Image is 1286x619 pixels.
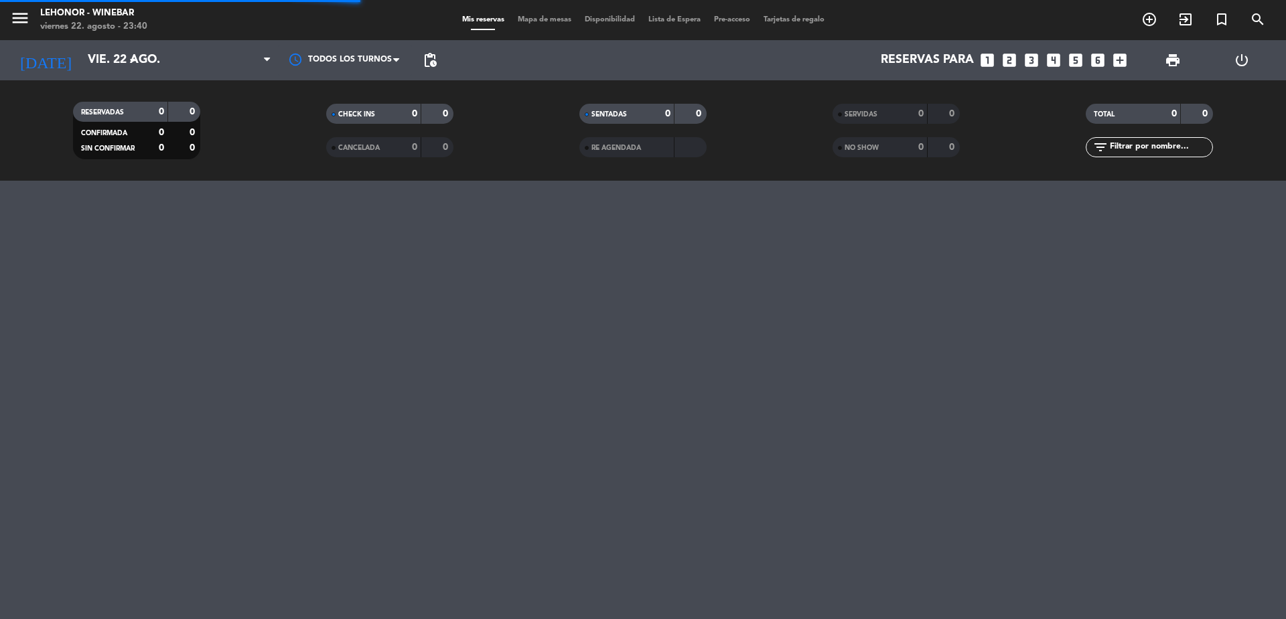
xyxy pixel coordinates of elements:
i: arrow_drop_down [125,52,141,68]
strong: 0 [443,143,451,152]
strong: 0 [1171,109,1177,118]
i: looks_6 [1089,52,1106,69]
strong: 0 [443,109,451,118]
strong: 0 [412,143,417,152]
span: Tarjetas de regalo [757,16,831,23]
span: Mis reservas [455,16,511,23]
i: filter_list [1092,139,1109,155]
strong: 0 [696,109,704,118]
i: exit_to_app [1177,11,1194,27]
strong: 0 [1202,109,1210,118]
span: SERVIDAS [845,111,877,118]
strong: 0 [190,107,198,116]
button: menu [10,8,30,33]
strong: 0 [918,143,924,152]
i: looks_two [1001,52,1018,69]
i: looks_one [979,52,996,69]
i: add_box [1111,52,1129,69]
div: LOG OUT [1207,40,1276,80]
i: turned_in_not [1214,11,1230,27]
strong: 0 [159,143,164,153]
i: looks_5 [1067,52,1084,69]
strong: 0 [918,109,924,118]
strong: 0 [949,143,957,152]
i: add_circle_outline [1141,11,1157,27]
i: power_settings_new [1234,52,1250,68]
strong: 0 [949,109,957,118]
div: viernes 22. agosto - 23:40 [40,20,147,33]
span: SIN CONFIRMAR [81,145,135,152]
span: print [1165,52,1181,68]
strong: 0 [412,109,417,118]
span: SENTADAS [591,111,627,118]
input: Filtrar por nombre... [1109,140,1212,155]
strong: 0 [159,128,164,137]
span: Mapa de mesas [511,16,578,23]
span: Pre-acceso [707,16,757,23]
i: [DATE] [10,46,81,75]
span: TOTAL [1094,111,1115,118]
span: Reservas para [881,54,974,67]
i: looks_4 [1045,52,1062,69]
strong: 0 [190,128,198,137]
span: CANCELADA [338,145,380,151]
span: Disponibilidad [578,16,642,23]
span: CHECK INS [338,111,375,118]
span: Lista de Espera [642,16,707,23]
i: menu [10,8,30,28]
strong: 0 [159,107,164,116]
span: CONFIRMADA [81,130,127,137]
span: pending_actions [422,52,438,68]
div: Lehonor - Winebar [40,7,147,20]
span: RE AGENDADA [591,145,641,151]
span: RESERVADAS [81,109,124,116]
i: search [1250,11,1266,27]
strong: 0 [665,109,670,118]
strong: 0 [190,143,198,153]
span: NO SHOW [845,145,879,151]
i: looks_3 [1023,52,1040,69]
